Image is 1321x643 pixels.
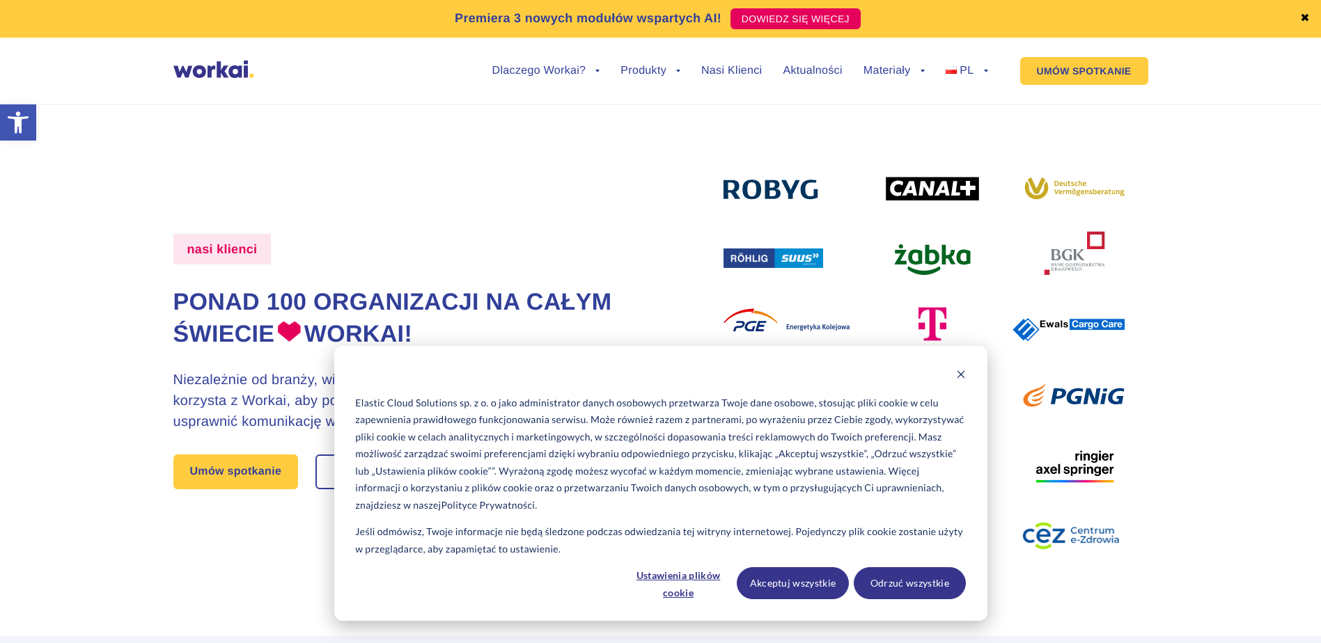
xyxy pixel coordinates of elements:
p: Premiera 3 nowych modułów wspartych AI! [455,9,721,28]
button: Odrzuć wszystkie [854,567,966,599]
span: PL [960,65,974,77]
button: Ustawienia plików cookie [625,567,732,599]
div: Cookie banner [334,346,987,621]
h1: Ponad 100 organizacji na całym świecie Workai! [173,287,622,351]
a: Produkty [620,65,680,77]
a: ✖ [1300,13,1310,24]
button: Dismiss cookie banner [956,367,966,385]
img: heart.png [278,321,301,342]
label: nasi klienci [173,234,272,264]
h3: Niezależnie od branży, większość innowacyjnych przedsiębiorstw już korzysta z Workai, aby poprawi... [173,370,622,432]
button: Akceptuj wszystkie [737,567,849,599]
p: Elastic Cloud Solutions sp. z o. o jako administrator danych osobowych przetwarza Twoje dane osob... [355,395,965,514]
a: UMÓW SPOTKANIE [1020,57,1148,85]
p: Jeśli odmówisz, Twoje informacje nie będą śledzone podczas odwiedzania tej witryny internetowej. ... [355,523,965,557]
a: Rozpocznij 30-dniowy free trial [317,456,521,488]
a: Nasi Klienci [701,65,762,77]
a: Aktualności [783,65,842,77]
a: Materiały [863,65,925,77]
a: Umów spotkanie [173,454,299,489]
a: Polityce Prywatności. [441,497,538,514]
a: DOWIEDZ SIĘ WIĘCEJ [730,8,861,29]
a: Dlaczego Workai? [492,65,600,77]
